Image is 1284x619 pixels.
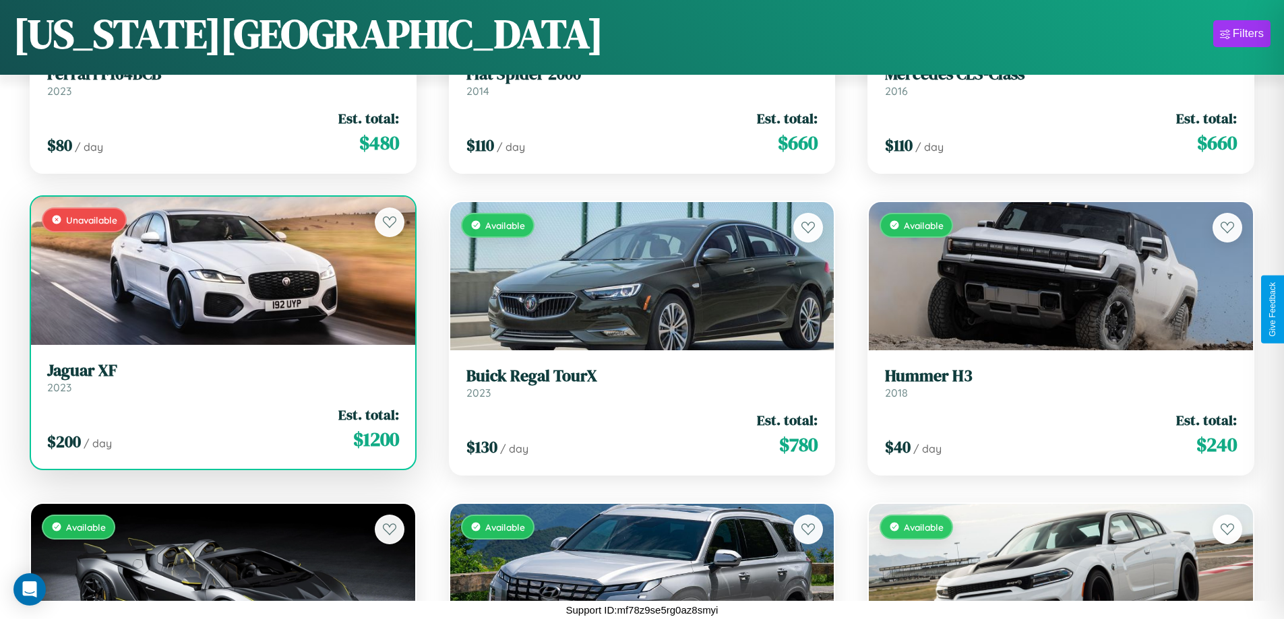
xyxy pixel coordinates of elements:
[885,386,908,399] span: 2018
[485,220,525,231] span: Available
[47,65,399,98] a: Ferrari F164BCB2023
[913,442,942,455] span: / day
[885,436,911,458] span: $ 40
[466,436,497,458] span: $ 130
[1233,27,1264,40] div: Filters
[885,366,1237,386] h3: Hummer H3
[338,108,399,128] span: Est. total:
[885,65,1237,98] a: Mercedes CLS-Class2016
[485,521,525,533] span: Available
[566,601,719,619] p: Support ID: mf78z9se5rg0az8smyi
[13,6,603,61] h1: [US_STATE][GEOGRAPHIC_DATA]
[466,65,818,98] a: Fiat Spider 20002014
[66,214,117,226] span: Unavailable
[1176,410,1237,430] span: Est. total:
[885,65,1237,84] h3: Mercedes CLS-Class
[66,521,106,533] span: Available
[466,84,489,98] span: 2014
[359,129,399,156] span: $ 480
[47,361,399,394] a: Jaguar XF2023
[885,134,913,156] span: $ 110
[47,430,81,453] span: $ 200
[1176,108,1237,128] span: Est. total:
[757,410,818,430] span: Est. total:
[13,573,46,606] div: Open Intercom Messenger
[466,366,818,386] h3: Buick Regal TourX
[466,65,818,84] h3: Fiat Spider 2000
[84,436,112,450] span: / day
[466,134,494,156] span: $ 110
[885,366,1237,399] a: Hummer H32018
[47,134,72,156] span: $ 80
[47,84,71,98] span: 2023
[47,65,399,84] h3: Ferrari F164BCB
[904,521,944,533] span: Available
[47,361,399,381] h3: Jaguar XF
[1196,431,1237,458] span: $ 240
[466,386,491,399] span: 2023
[47,381,71,394] span: 2023
[778,129,818,156] span: $ 660
[466,366,818,399] a: Buick Regal TourX2023
[904,220,944,231] span: Available
[1268,282,1277,337] div: Give Feedback
[338,405,399,424] span: Est. total:
[353,426,399,453] span: $ 1200
[1213,20,1271,47] button: Filters
[779,431,818,458] span: $ 780
[885,84,908,98] span: 2016
[915,140,944,154] span: / day
[75,140,103,154] span: / day
[757,108,818,128] span: Est. total:
[497,140,525,154] span: / day
[1197,129,1237,156] span: $ 660
[500,442,528,455] span: / day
